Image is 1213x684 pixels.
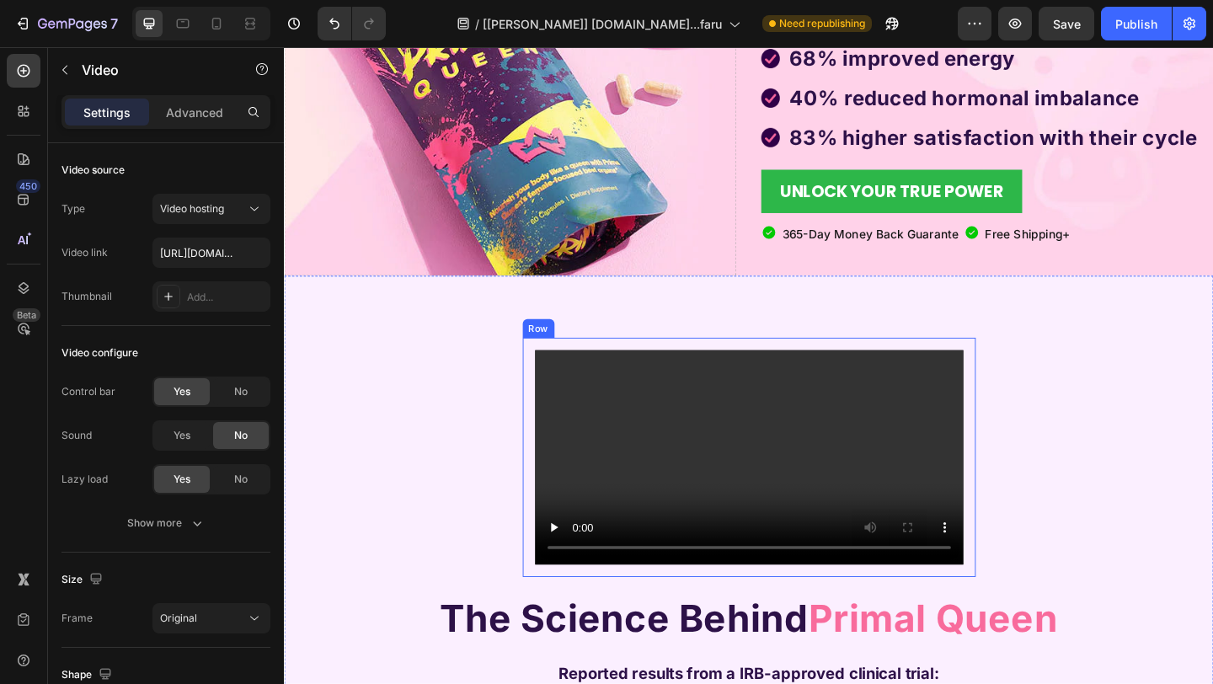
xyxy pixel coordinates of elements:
span: / [475,15,479,33]
div: Control bar [61,384,115,399]
div: Undo/Redo [318,7,386,40]
span: Original [160,612,197,624]
img: gempages_511364164535452839-a3f2a16a-6e53-476b-a521-63a8f1ea3f82.png [519,45,539,65]
span: Yes [174,472,190,487]
span: Save [1053,17,1081,31]
div: Video source [61,163,125,178]
iframe: Design area [284,47,1213,684]
span: [[PERSON_NAME]] [DOMAIN_NAME]...faru [483,15,722,33]
p: Settings [83,104,131,121]
span: Yes [174,428,190,443]
div: Frame [61,611,93,626]
div: Beta [13,308,40,322]
p: Video [82,60,225,80]
div: Sound [61,428,92,443]
div: Row [263,298,291,313]
p: 7 [110,13,118,34]
button: 7 [7,7,126,40]
p: 365-Day Money Back Guarante [542,195,734,214]
button: <p>UNLOCK YOUR TRUE POWER</p> [519,133,803,180]
span: Need republishing [779,16,865,31]
p: 83% higher satisfaction with their cycle [549,82,995,115]
button: Publish [1101,7,1172,40]
div: Publish [1115,15,1157,33]
div: Thumbnail [61,289,112,304]
button: Original [152,603,270,633]
button: Save [1039,7,1094,40]
h2: The Science Behind [13,590,998,654]
span: Primal Queen [570,596,842,646]
p: Free Shipping+ [762,195,855,214]
div: Size [61,569,106,591]
span: No [234,384,248,399]
button: Show more [61,508,270,538]
div: Video configure [61,345,138,361]
p: 40% reduced hormonal imbalance [549,39,995,72]
span: No [234,428,248,443]
video: Video [273,329,739,563]
div: Video link [61,245,108,260]
p: UNLOCK YOUR TRUE POWER [539,143,783,170]
div: Type [61,201,85,216]
img: gempages_511364164535452839-a3f2a16a-6e53-476b-a521-63a8f1ea3f82.png [519,88,539,108]
div: Lazy load [61,472,108,487]
button: Video hosting [152,194,270,224]
span: Yes [174,384,190,399]
div: Add... [187,290,266,305]
input: Insert video url here [152,238,270,268]
p: Advanced [166,104,223,121]
span: Video hosting [160,202,224,215]
span: No [234,472,248,487]
div: 450 [16,179,40,193]
div: Show more [127,515,206,532]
